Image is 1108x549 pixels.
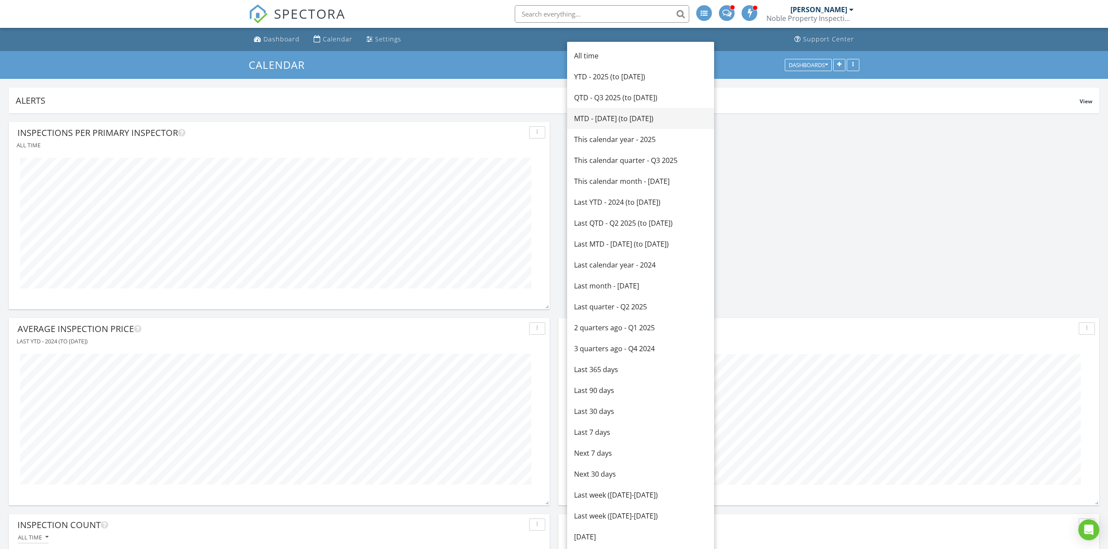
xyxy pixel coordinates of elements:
[574,302,707,312] div: Last quarter - Q2 2025
[515,5,689,23] input: Search everything...
[574,155,707,166] div: This calendar quarter - Q3 2025
[574,490,707,500] div: Last week ([DATE]-[DATE])
[375,35,401,43] div: Settings
[1080,98,1092,105] span: View
[249,12,345,30] a: SPECTORA
[249,58,312,72] a: Calendar
[574,176,707,186] div: This calendar month - [DATE]
[17,518,526,532] div: Inspection Count
[310,31,356,47] a: Calendar
[574,385,707,396] div: Last 90 days
[574,51,707,61] div: All time
[574,92,707,103] div: QTD - Q3 2025 (to [DATE])
[574,343,707,354] div: 3 quarters ago - Q4 2024
[791,31,858,47] a: Support Center
[274,4,345,23] span: SPECTORA
[574,134,707,145] div: This calendar year - 2025
[574,113,707,124] div: MTD - [DATE] (to [DATE])
[574,406,707,417] div: Last 30 days
[574,197,707,207] div: Last YTD - 2024 (to [DATE])
[323,35,352,43] div: Calendar
[16,95,1080,106] div: Alerts
[567,322,1075,335] div: Average Inspection Price
[263,35,300,43] div: Dashboard
[574,218,707,228] div: Last QTD - Q2 2025 (to [DATE])
[766,14,854,23] div: Noble Property Inspections
[785,59,832,71] button: Dashboards
[574,71,707,82] div: YTD - 2025 (to [DATE])
[249,4,268,24] img: The Best Home Inspection Software - Spectora
[574,364,707,375] div: Last 365 days
[17,532,49,543] button: All time
[567,518,1075,532] div: Total Revenue
[574,427,707,437] div: Last 7 days
[574,469,707,479] div: Next 30 days
[574,511,707,521] div: Last week ([DATE]-[DATE])
[789,62,828,68] div: Dashboards
[363,31,405,47] a: Settings
[1078,519,1099,540] div: Open Intercom Messenger
[790,5,847,14] div: [PERSON_NAME]
[18,534,48,540] div: All time
[574,322,707,333] div: 2 quarters ago - Q1 2025
[574,532,707,542] div: [DATE]
[574,260,707,270] div: Last calendar year - 2024
[17,322,526,335] div: Average Inspection Price
[250,31,303,47] a: Dashboard
[574,239,707,249] div: Last MTD - [DATE] (to [DATE])
[574,281,707,291] div: Last month - [DATE]
[17,126,526,139] div: Inspections per Primary Inspector
[803,35,854,43] div: Support Center
[574,448,707,458] div: Next 7 days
